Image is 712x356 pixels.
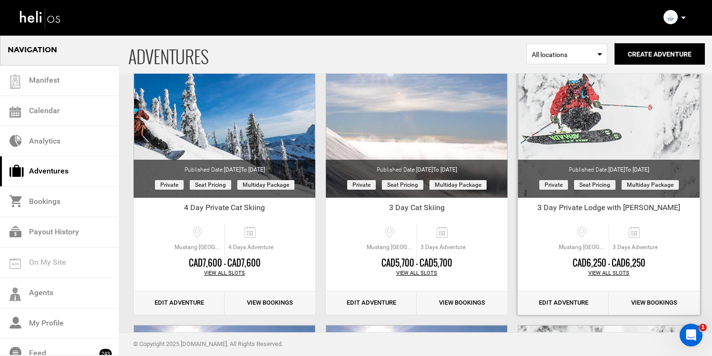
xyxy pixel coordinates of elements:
img: img_0ff4e6702feb5b161957f2ea789f15f4.png [663,10,678,24]
span: Multiday package [622,180,679,190]
span: Seat Pricing [574,180,615,190]
span: Select box activate [527,44,607,64]
div: Published Date: [518,160,700,174]
span: Private [539,180,568,190]
img: calendar.svg [10,106,21,118]
span: Multiday package [237,180,294,190]
a: Edit Adventure [326,291,417,315]
iframe: Intercom live chat [680,324,702,346]
div: View All Slots [134,269,315,277]
span: to [DATE] [241,166,265,173]
a: Edit Adventure [134,291,224,315]
span: ADVENTURES [128,35,527,73]
div: Published Date: [326,160,507,174]
span: 3 Days Adventure [417,243,469,251]
span: [DATE] [416,166,457,173]
span: Multiday package [429,180,487,190]
div: View All Slots [518,269,700,277]
a: View Bookings [609,291,700,315]
img: on_my_site.svg [10,259,21,269]
a: View Bookings [224,291,315,315]
div: View All Slots [326,269,507,277]
span: Mustang [GEOGRAPHIC_DATA], [GEOGRAPHIC_DATA], [GEOGRAPHIC_DATA], [GEOGRAPHIC_DATA], [GEOGRAPHIC_D... [364,243,417,251]
div: CAD6,250 - CAD6,250 [518,257,700,269]
a: Edit Adventure [518,291,609,315]
img: guest-list.svg [8,75,22,89]
span: Private [347,180,376,190]
span: Seat Pricing [190,180,231,190]
div: 4 Day Private Cat Skiing [134,202,315,217]
div: CAD5,700 - CAD5,700 [326,257,507,269]
span: to [DATE] [625,166,649,173]
span: 1 [699,324,707,331]
span: [DATE] [608,166,649,173]
img: agents-icon.svg [10,288,21,301]
span: 4 Days Adventure [225,243,277,251]
button: Create Adventure [614,43,705,65]
div: CAD7,600 - CAD7,600 [134,257,315,269]
span: Private [155,180,184,190]
span: Seat Pricing [382,180,423,190]
a: View Bookings [417,291,507,315]
span: Mustang [GEOGRAPHIC_DATA], [GEOGRAPHIC_DATA], [GEOGRAPHIC_DATA], [GEOGRAPHIC_DATA], [GEOGRAPHIC_D... [172,243,224,251]
div: 3 Day Cat Skiing [326,202,507,217]
div: Published Date: [134,160,315,174]
div: 3 Day Private Lodge with [PERSON_NAME] [518,202,700,217]
span: to [DATE] [433,166,457,173]
span: Mustang [GEOGRAPHIC_DATA], [GEOGRAPHIC_DATA], [GEOGRAPHIC_DATA], [GEOGRAPHIC_DATA], [GEOGRAPHIC_D... [556,243,609,251]
img: heli-logo [19,5,62,30]
span: [DATE] [224,166,265,173]
span: All locations [532,50,602,59]
span: 3 Days Adventure [609,243,661,251]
